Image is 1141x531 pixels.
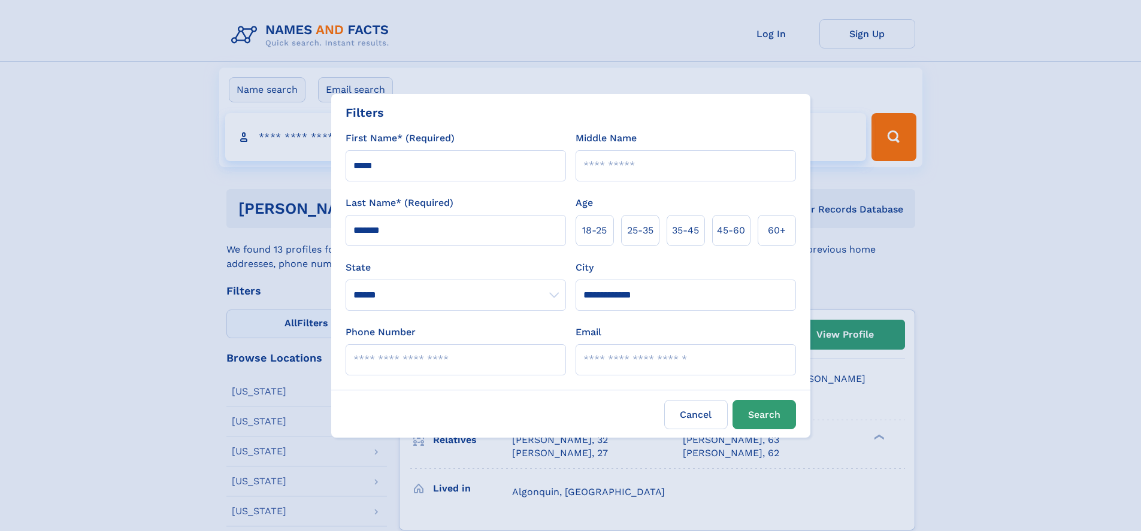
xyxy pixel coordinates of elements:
label: Last Name* (Required) [346,196,453,210]
span: 18‑25 [582,223,607,238]
label: Phone Number [346,325,416,339]
label: State [346,260,566,275]
span: 35‑45 [672,223,699,238]
label: City [576,260,594,275]
label: Email [576,325,601,339]
button: Search [733,400,796,429]
label: Middle Name [576,131,637,145]
span: 60+ [768,223,786,238]
label: First Name* (Required) [346,131,455,145]
label: Cancel [664,400,728,429]
span: 45‑60 [717,223,745,238]
span: 25‑35 [627,223,653,238]
div: Filters [346,104,384,122]
label: Age [576,196,593,210]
